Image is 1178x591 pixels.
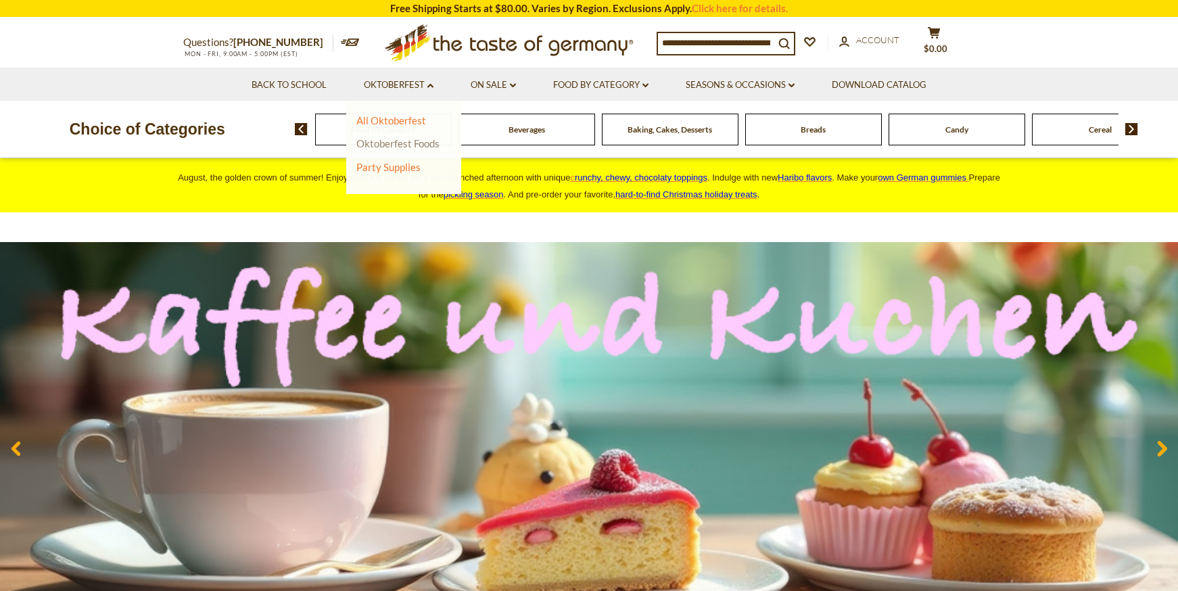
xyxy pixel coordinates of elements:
[183,34,333,51] p: Questions?
[444,189,504,199] a: pickling season
[914,26,954,60] button: $0.00
[295,123,308,135] img: previous arrow
[553,78,649,93] a: Food By Category
[509,124,545,135] a: Beverages
[832,78,926,93] a: Download Catalog
[856,34,899,45] span: Account
[1125,123,1138,135] img: next arrow
[356,161,421,173] a: Party Supplies
[615,189,759,199] span: .
[356,114,426,126] a: All Oktoberfest
[233,36,323,48] a: [PHONE_NUMBER]
[1089,124,1112,135] a: Cereal
[575,172,707,183] span: runchy, chewy, chocolaty toppings
[686,78,795,93] a: Seasons & Occasions
[252,78,327,93] a: Back to School
[178,172,1000,199] span: August, the golden crown of summer! Enjoy your ice cream on a sun-drenched afternoon with unique ...
[924,43,947,54] span: $0.00
[628,124,712,135] a: Baking, Cakes, Desserts
[839,33,899,48] a: Account
[356,137,440,149] a: Oktoberfest Foods
[183,50,298,57] span: MON - FRI, 9:00AM - 5:00PM (EST)
[471,78,516,93] a: On Sale
[801,124,826,135] a: Breads
[364,78,433,93] a: Oktoberfest
[570,172,707,183] a: crunchy, chewy, chocolaty toppings
[945,124,968,135] a: Candy
[878,172,968,183] a: own German gummies.
[778,172,832,183] a: Haribo flavors
[878,172,966,183] span: own German gummies
[692,2,788,14] a: Click here for details.
[615,189,757,199] a: hard-to-find Christmas holiday treats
